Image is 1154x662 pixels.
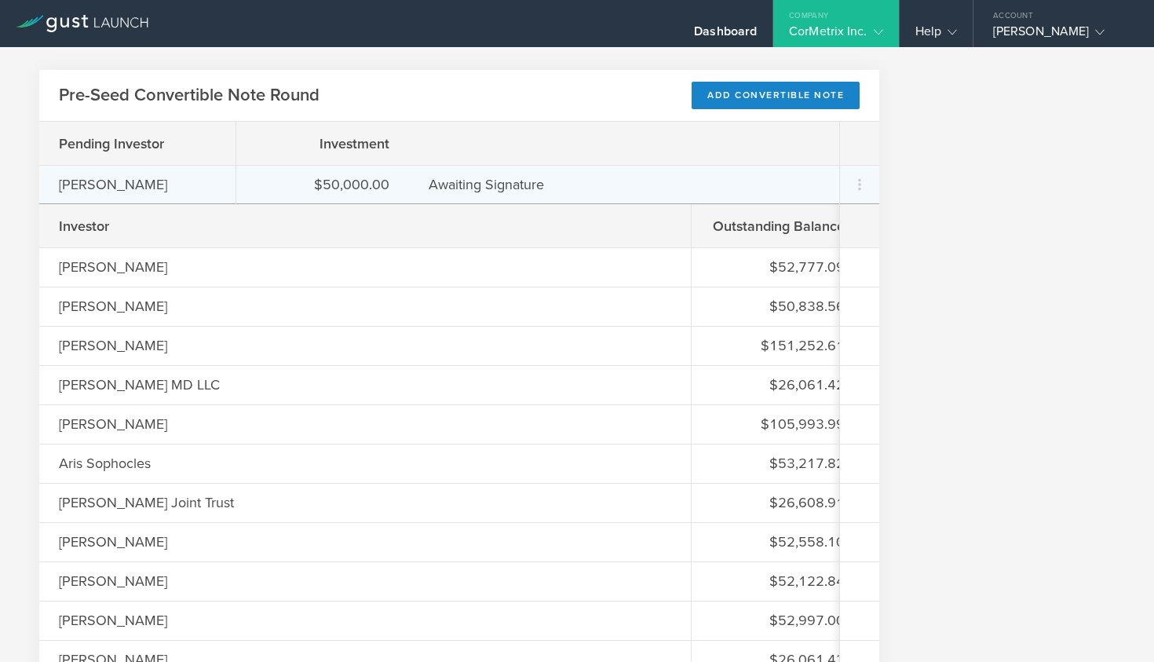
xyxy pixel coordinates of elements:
[711,414,845,434] div: $105,993.99
[256,174,389,195] div: $50,000.00
[59,335,216,356] div: [PERSON_NAME]
[711,571,845,591] div: $52,122.84
[711,532,845,552] div: $52,558.10
[59,610,216,631] div: [PERSON_NAME]
[256,133,389,154] div: Investment
[59,296,216,316] div: [PERSON_NAME]
[59,492,234,513] div: [PERSON_NAME] Joint Trust
[993,24,1127,47] div: [PERSON_NAME]
[59,216,216,236] div: Investor
[915,24,957,47] div: Help
[711,610,845,631] div: $52,997.00
[711,216,845,236] div: Outstanding Balance
[711,296,845,316] div: $50,838.56
[59,84,320,107] h2: Pre-Seed Convertible Note Round
[59,375,220,395] div: [PERSON_NAME] MD LLC
[59,453,216,474] div: Aris Sophocles
[694,24,757,47] div: Dashboard
[711,375,845,395] div: $26,061.42
[711,492,845,513] div: $26,608.91
[711,335,845,356] div: $151,252.61
[711,453,845,474] div: $53,217.82
[789,24,882,47] div: CorMetrix Inc.
[59,133,216,154] div: Pending Investor
[692,82,860,109] div: Add Convertible Note
[711,257,845,277] div: $52,777.09
[59,532,216,552] div: [PERSON_NAME]
[429,176,544,193] span: Awaiting Signature
[59,257,216,277] div: [PERSON_NAME]
[59,571,216,591] div: [PERSON_NAME]
[59,414,216,434] div: [PERSON_NAME]
[59,174,216,195] div: [PERSON_NAME]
